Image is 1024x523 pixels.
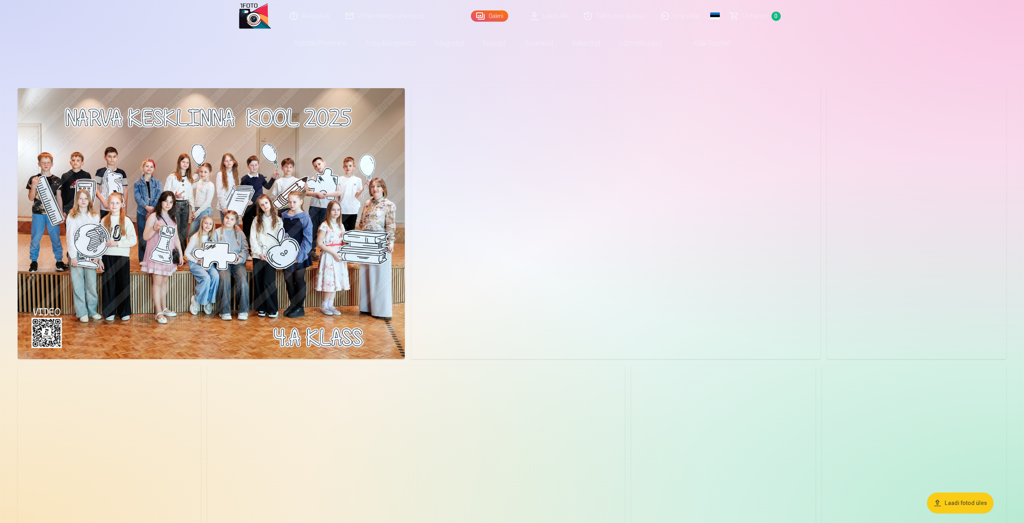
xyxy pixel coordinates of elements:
[563,32,610,55] a: Kalendrid
[927,493,994,513] button: Laadi fotod üles
[356,32,426,55] a: Foto komplektid
[742,11,768,21] span: Ostukorv
[284,32,356,55] a: Fotode printimine
[239,3,271,29] img: /zh3
[426,32,473,55] a: Magnetid
[473,32,515,55] a: Kruusid
[772,12,781,21] span: 0
[671,32,740,55] a: Kõik tooted
[515,32,563,55] a: Suveniirid
[471,10,508,22] a: Galerii
[610,32,671,55] a: Võtmehoidjad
